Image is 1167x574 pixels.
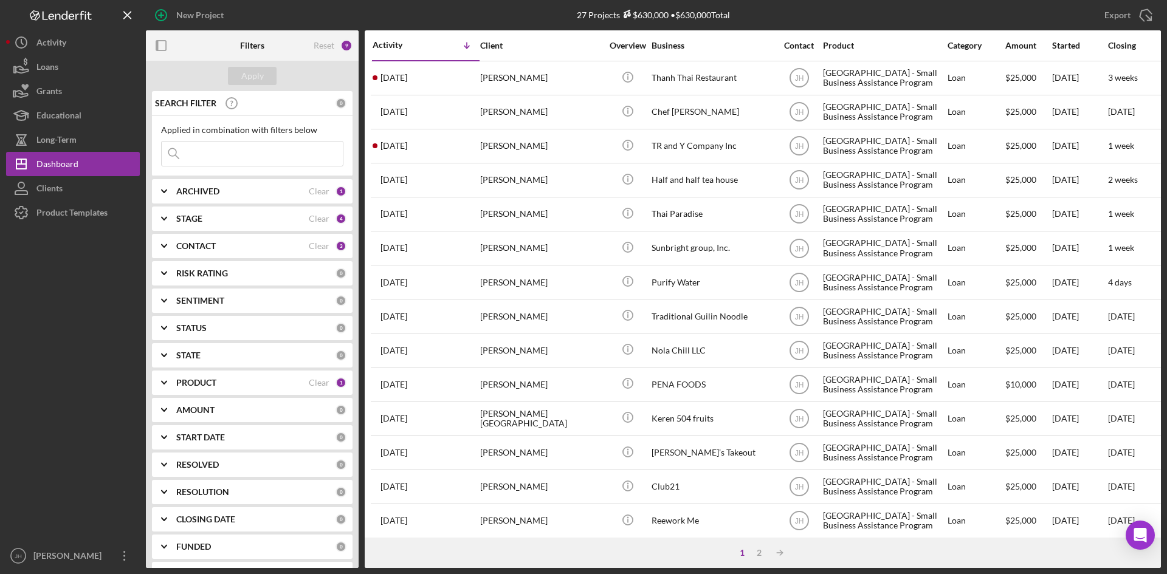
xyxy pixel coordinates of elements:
[480,266,602,298] div: [PERSON_NAME]
[380,141,407,151] time: 2025-08-28 00:54
[1052,437,1107,469] div: [DATE]
[36,152,78,179] div: Dashboard
[1108,242,1134,253] time: 1 week
[652,164,773,196] div: Half and half tea house
[240,41,264,50] b: Filters
[652,402,773,434] div: Keren 504 fruits
[1052,300,1107,332] div: [DATE]
[652,300,773,332] div: Traditional Guilin Noodle
[1052,334,1107,366] div: [DATE]
[1108,413,1135,423] time: [DATE]
[480,198,602,230] div: [PERSON_NAME]
[1052,130,1107,162] div: [DATE]
[823,41,945,50] div: Product
[176,460,219,470] b: RESOLVED
[776,41,822,50] div: Contact
[176,487,229,497] b: RESOLUTION
[794,517,804,525] text: JH
[1126,521,1155,550] div: Open Intercom Messenger
[176,542,211,552] b: FUNDED
[1108,311,1135,321] time: [DATE]
[176,405,215,415] b: AMOUNT
[794,449,804,457] text: JH
[1108,72,1138,83] time: 3 weeks
[620,10,669,20] div: $630,000
[948,198,1004,230] div: Loan
[1052,232,1107,264] div: [DATE]
[6,200,140,225] a: Product Templates
[577,10,730,20] div: 27 Projects • $630,000 Total
[652,96,773,128] div: Chef [PERSON_NAME]
[480,368,602,400] div: [PERSON_NAME]
[1005,242,1036,253] span: $25,000
[336,186,346,197] div: 1
[336,432,346,443] div: 0
[336,350,346,361] div: 0
[6,544,140,568] button: JH[PERSON_NAME]
[340,39,353,52] div: 9
[176,268,228,278] b: RISK RATING
[1005,447,1036,457] span: $25,000
[480,300,602,332] div: [PERSON_NAME]
[652,334,773,366] div: Nola Chill LLC
[176,3,224,27] div: New Project
[176,378,216,388] b: PRODUCT
[948,334,1004,366] div: Loan
[336,405,346,415] div: 0
[480,232,602,264] div: [PERSON_NAME]
[480,402,602,434] div: [PERSON_NAME][GEOGRAPHIC_DATA]
[6,55,140,79] button: Loans
[652,232,773,264] div: Sunbright group, Inc.
[336,487,346,497] div: 0
[948,300,1004,332] div: Loan
[1108,208,1134,219] time: 1 week
[1005,106,1036,117] span: $25,000
[36,103,81,131] div: Educational
[314,41,334,50] div: Reset
[794,74,804,83] text: JH
[380,380,407,389] time: 2025-07-11 03:07
[652,471,773,503] div: Club21
[948,96,1004,128] div: Loan
[1052,471,1107,503] div: [DATE]
[380,414,407,423] time: 2025-07-10 22:09
[1052,41,1107,50] div: Started
[1052,164,1107,196] div: [DATE]
[176,241,216,251] b: CONTACT
[6,176,140,200] button: Clients
[652,130,773,162] div: TR and Y Company Inc
[652,437,773,469] div: [PERSON_NAME]’s Takeout
[480,96,602,128] div: [PERSON_NAME]
[652,41,773,50] div: Business
[1092,3,1161,27] button: Export
[1052,96,1107,128] div: [DATE]
[794,312,804,321] text: JH
[1005,72,1036,83] span: $25,000
[380,107,407,117] time: 2025-08-30 01:35
[336,459,346,470] div: 0
[6,79,140,103] a: Grants
[823,232,945,264] div: [GEOGRAPHIC_DATA] - Small Business Assistance Program
[480,437,602,469] div: [PERSON_NAME]
[480,130,602,162] div: [PERSON_NAME]
[823,96,945,128] div: [GEOGRAPHIC_DATA] - Small Business Assistance Program
[1005,208,1036,219] span: $25,000
[1052,505,1107,537] div: [DATE]
[6,128,140,152] a: Long-Term
[176,514,235,524] b: CLOSING DATE
[161,125,343,135] div: Applied in combination with filters below
[794,483,804,491] text: JH
[652,505,773,537] div: Reework Me
[823,334,945,366] div: [GEOGRAPHIC_DATA] - Small Business Assistance Program
[309,214,329,224] div: Clear
[1108,379,1135,389] time: [DATE]
[1108,345,1135,355] time: [DATE]
[176,186,219,196] b: ARCHIVED
[176,350,201,360] b: STATE
[380,278,407,287] time: 2025-08-14 20:09
[176,432,225,442] b: START DATE
[336,514,346,525] div: 0
[36,200,108,228] div: Product Templates
[823,198,945,230] div: [GEOGRAPHIC_DATA] - Small Business Assistance Program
